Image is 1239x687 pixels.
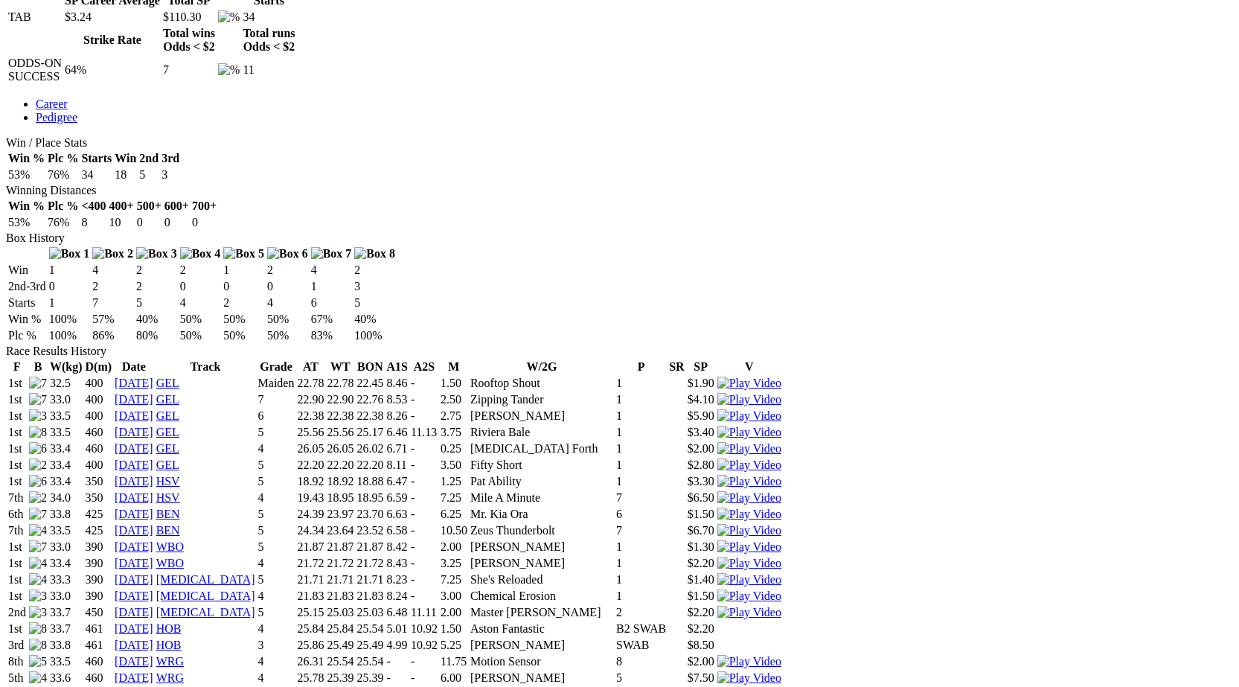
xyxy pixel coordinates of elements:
[36,111,77,124] a: Pedigree
[156,540,184,553] a: WBO
[156,360,256,374] th: Track
[353,263,396,278] td: 2
[310,263,353,278] td: 4
[138,167,159,182] td: 5
[28,360,48,374] th: B
[717,540,781,553] a: Watch Replay on Watchdog
[257,474,295,489] td: 5
[6,184,1233,197] div: Winning Distances
[266,312,309,327] td: 50%
[687,409,715,424] td: $5.90
[115,639,153,651] a: [DATE]
[440,425,468,440] td: 3.75
[222,295,265,310] td: 2
[64,26,161,54] th: Strike Rate
[29,409,47,423] img: 3
[115,540,153,553] a: [DATE]
[326,441,354,456] td: 26.05
[7,151,45,166] th: Win %
[7,10,63,25] td: TAB
[48,295,91,310] td: 1
[156,475,180,488] a: HSV
[7,425,27,440] td: 1st
[7,441,27,456] td: 1st
[115,655,153,668] a: [DATE]
[179,279,222,294] td: 0
[266,279,309,294] td: 0
[156,655,184,668] a: WRG
[356,376,384,391] td: 22.45
[410,425,438,440] td: 11.13
[115,573,153,586] a: [DATE]
[717,475,781,488] img: Play Video
[615,441,667,456] td: 1
[138,151,159,166] th: 2nd
[29,622,47,636] img: 8
[135,295,178,310] td: 5
[356,392,384,407] td: 22.76
[29,671,47,685] img: 4
[687,458,715,473] td: $2.80
[410,441,438,456] td: -
[410,360,438,374] th: A2S
[615,392,667,407] td: 1
[470,392,614,407] td: Zipping Tander
[385,392,408,407] td: 8.53
[296,458,324,473] td: 22.20
[717,426,781,439] img: Play Video
[615,425,667,440] td: 1
[687,360,715,374] th: SP
[326,376,354,391] td: 22.78
[179,312,222,327] td: 50%
[7,215,45,230] td: 53%
[717,458,781,471] a: Watch Replay on Watchdog
[156,377,179,389] a: GEL
[48,263,91,278] td: 1
[668,360,685,374] th: SR
[29,475,47,488] img: 6
[440,376,468,391] td: 1.50
[385,425,408,440] td: 6.46
[80,151,112,166] th: Starts
[615,474,667,489] td: 1
[114,167,137,182] td: 18
[49,376,83,391] td: 32.5
[440,458,468,473] td: 3.50
[115,393,153,406] a: [DATE]
[109,199,135,214] th: 400+
[7,312,47,327] td: Win %
[135,279,178,294] td: 2
[136,199,162,214] th: 500+
[410,474,438,489] td: -
[48,279,91,294] td: 0
[410,392,438,407] td: -
[385,360,408,374] th: A1S
[156,409,179,422] a: GEL
[179,328,222,343] td: 50%
[29,426,47,439] img: 8
[356,360,384,374] th: BON
[356,409,384,424] td: 22.38
[92,328,134,343] td: 86%
[615,458,667,473] td: 1
[29,540,47,554] img: 7
[115,606,153,619] a: [DATE]
[717,524,781,537] a: Watch Replay on Watchdog
[326,409,354,424] td: 22.38
[385,458,408,473] td: 8.11
[29,442,47,456] img: 6
[717,409,781,423] img: Play Video
[717,491,781,504] a: Watch Replay on Watchdog
[385,474,408,489] td: 6.47
[47,151,79,166] th: Plc %
[296,392,324,407] td: 22.90
[410,376,438,391] td: -
[717,557,781,569] a: Watch Replay on Watchdog
[115,524,153,537] a: [DATE]
[80,215,106,230] td: 8
[717,540,781,554] img: Play Video
[717,573,781,587] img: Play Video
[7,474,27,489] td: 1st
[179,263,222,278] td: 2
[353,312,396,327] td: 40%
